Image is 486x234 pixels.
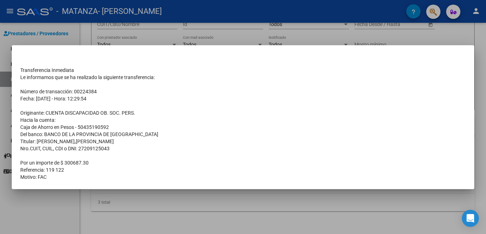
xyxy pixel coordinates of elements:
td: Hacia la cuenta: [20,116,466,124]
td: Caja de Ahorro en Pesos - 50435190592 [20,124,466,131]
td: Motivo: FAC [20,173,466,181]
td: Del banco: BANCO DE LA PROVINCIA DE [GEOGRAPHIC_DATA] [20,131,466,138]
div: Open Intercom Messenger [462,210,479,227]
td: Número de transacción: 00224384 [20,88,466,95]
td: Nro.CUIT, CUIL, CDI o DNI: 27209125043 [20,145,466,152]
td: Referencia: 119 122 [20,166,466,173]
td: Por un importe de $ 300687.30 [20,159,466,166]
td: Fecha: [DATE] - Hora: 12:29:54 [20,95,466,102]
td: Le informamos que se ha realizado la siguiente transferencia: [20,74,466,81]
td: Transferencia Inmediata [20,67,466,74]
td: Originante: CUENTA DISCAPACIDAD OB. SOC. PERS. [20,109,466,116]
td: Titular: [PERSON_NAME],[PERSON_NAME] [20,138,466,145]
